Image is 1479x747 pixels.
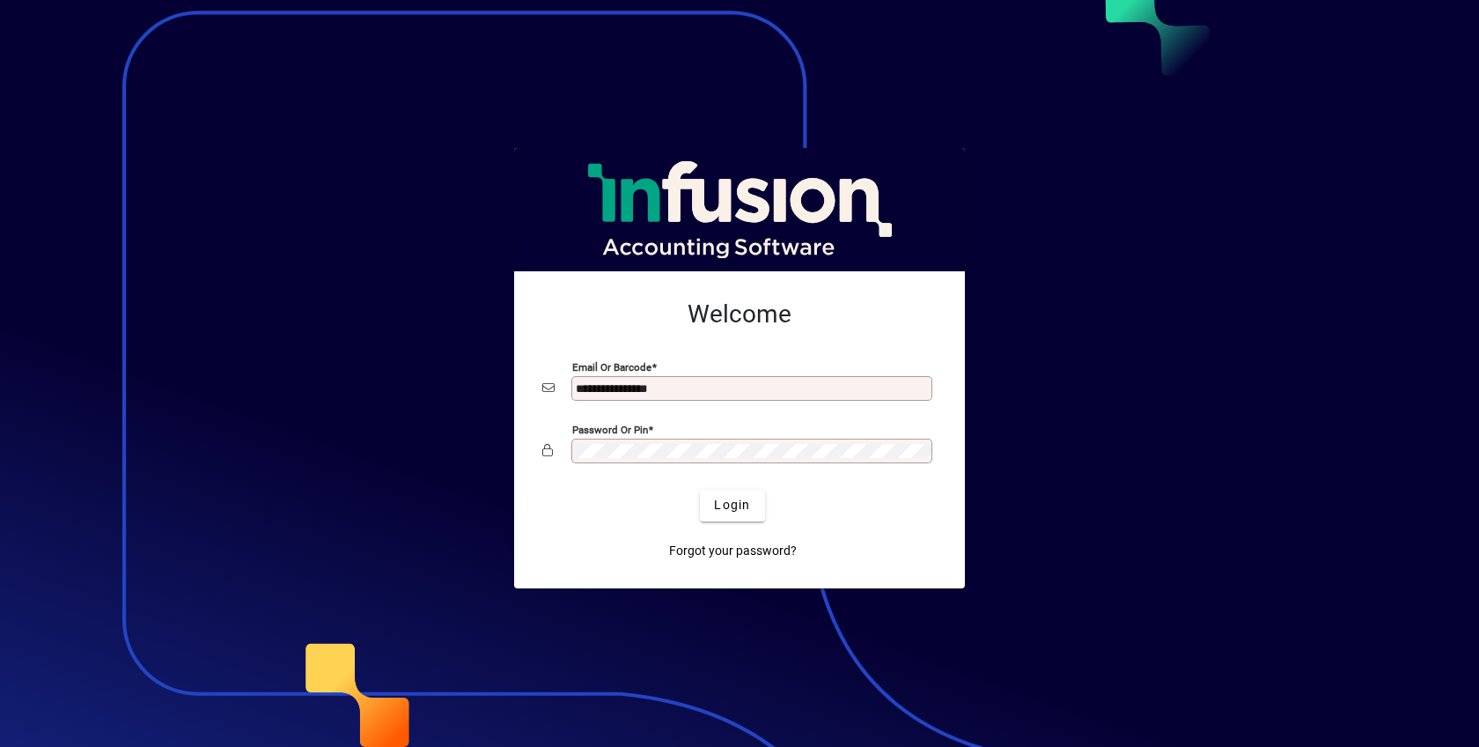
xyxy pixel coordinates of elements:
button: Login [700,490,764,521]
mat-label: Password or Pin [572,423,648,435]
mat-label: Email or Barcode [572,360,651,373]
a: Forgot your password? [662,536,804,567]
span: Forgot your password? [669,542,797,560]
h2: Welcome [542,300,937,329]
span: Login [714,496,750,514]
